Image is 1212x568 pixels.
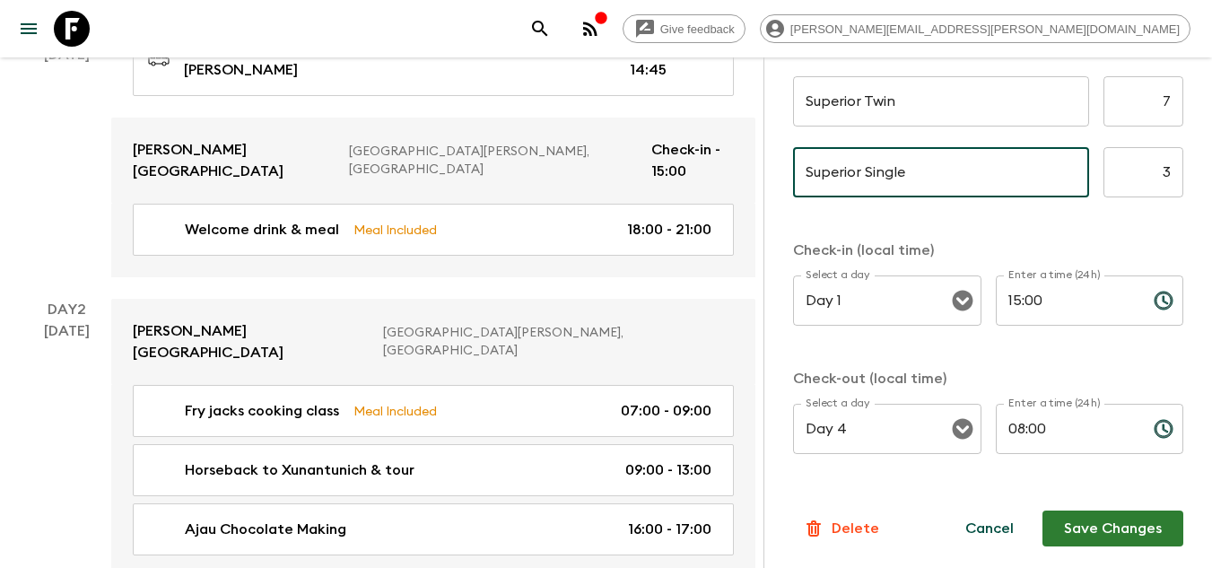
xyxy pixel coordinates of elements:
p: 09:00 - 13:00 [625,459,711,481]
input: eg. Tent on a jeep [793,76,1089,127]
a: [PERSON_NAME][GEOGRAPHIC_DATA][GEOGRAPHIC_DATA][PERSON_NAME], [GEOGRAPHIC_DATA] [111,299,755,385]
p: 13:00 - 14:45 [630,38,711,81]
button: Save Changes [1042,511,1183,546]
div: [DATE] [44,44,90,277]
p: [PERSON_NAME][GEOGRAPHIC_DATA] [133,320,369,363]
button: menu [11,11,47,47]
p: 07:00 - 09:00 [621,400,711,422]
p: 18:00 - 21:00 [627,219,711,240]
a: Fry jacks cooking classMeal Included07:00 - 09:00 [133,385,734,437]
button: Choose time, selected time is 8:00 AM [1146,411,1181,447]
p: [GEOGRAPHIC_DATA] > [GEOGRAPHIC_DATA][PERSON_NAME] [184,38,601,81]
p: [GEOGRAPHIC_DATA][PERSON_NAME], [GEOGRAPHIC_DATA] [349,143,637,179]
a: [PERSON_NAME][GEOGRAPHIC_DATA][GEOGRAPHIC_DATA][PERSON_NAME], [GEOGRAPHIC_DATA]Check-in - 15:00 [111,118,755,204]
label: Select a day [806,396,869,411]
button: Open [950,416,975,441]
p: Fry jacks cooking class [185,400,339,422]
a: Horseback to Xunantunich & tour09:00 - 13:00 [133,444,734,496]
button: Delete [793,511,889,546]
p: 16:00 - 17:00 [628,519,711,540]
button: Open [950,288,975,313]
p: Meal Included [353,401,437,421]
button: Choose time, selected time is 3:00 PM [1146,283,1181,319]
input: hh:mm [996,404,1139,454]
p: Delete [832,518,879,539]
p: Check-out (local time) [793,368,1183,389]
a: Welcome drink & mealMeal Included18:00 - 21:00 [133,204,734,256]
p: Check-in - 15:00 [651,139,734,182]
p: [PERSON_NAME][GEOGRAPHIC_DATA] [133,139,335,182]
input: eg. Double superior treehouse [793,147,1089,197]
button: search adventures [522,11,558,47]
input: hh:mm [996,275,1139,326]
a: Give feedback [623,14,746,43]
span: [PERSON_NAME][EMAIL_ADDRESS][PERSON_NAME][DOMAIN_NAME] [780,22,1190,36]
a: [GEOGRAPHIC_DATA] > [GEOGRAPHIC_DATA][PERSON_NAME]13:00 - 14:45 [133,22,734,96]
span: Give feedback [650,22,745,36]
a: Ajau Chocolate Making16:00 - 17:00 [133,503,734,555]
p: Welcome drink & meal [185,219,339,240]
p: Day 2 [22,299,111,320]
label: Select a day [806,267,869,283]
label: Enter a time (24h) [1008,396,1101,411]
p: Ajau Chocolate Making [185,519,346,540]
button: Cancel [944,511,1035,546]
div: [PERSON_NAME][EMAIL_ADDRESS][PERSON_NAME][DOMAIN_NAME] [760,14,1190,43]
p: Check-in (local time) [793,240,1183,261]
p: [GEOGRAPHIC_DATA][PERSON_NAME], [GEOGRAPHIC_DATA] [383,324,719,360]
p: Meal Included [353,220,437,240]
label: Enter a time (24h) [1008,267,1101,283]
p: Horseback to Xunantunich & tour [185,459,414,481]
